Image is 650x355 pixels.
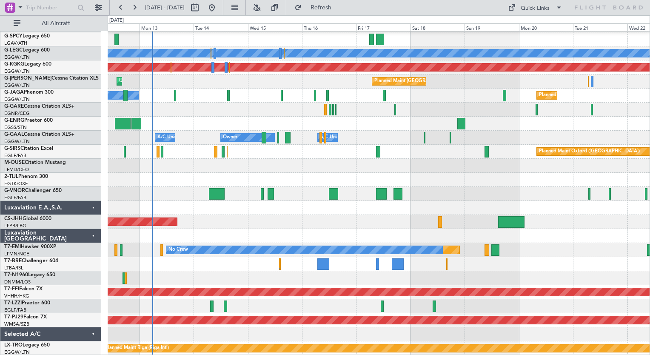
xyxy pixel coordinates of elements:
a: EGSS/STN [4,124,27,131]
a: LFMD/CEQ [4,166,29,173]
a: T7-FFIFalcon 7X [4,286,43,292]
div: Sun 19 [465,23,519,31]
a: M-OUSECitation Mustang [4,160,66,165]
a: LGAV/ATH [4,40,27,46]
span: G-GAAL [4,132,24,137]
a: EGLF/FAB [4,152,26,159]
a: CS-JHHGlobal 6000 [4,216,51,221]
a: G-GARECessna Citation XLS+ [4,104,74,109]
span: Refresh [303,5,339,11]
a: G-JAGAPhenom 300 [4,90,54,95]
span: G-SPCY [4,34,23,39]
span: M-OUSE [4,160,25,165]
a: EGGW/LTN [4,138,30,145]
span: T7-N1960 [4,272,28,278]
span: T7-PJ29 [4,315,23,320]
a: G-LEGCLegacy 600 [4,48,50,53]
a: EGGW/LTN [4,54,30,60]
div: Planned Maint Oxford ([GEOGRAPHIC_DATA]) [539,145,640,158]
a: DNMM/LOS [4,279,31,285]
a: EGLF/FAB [4,195,26,201]
a: LX-TROLegacy 650 [4,343,50,348]
a: EGGW/LTN [4,68,30,74]
span: [DATE] - [DATE] [145,4,185,11]
span: All Aircraft [22,20,90,26]
a: T7-BREChallenger 604 [4,258,58,263]
div: Planned Maint [GEOGRAPHIC_DATA] ([GEOGRAPHIC_DATA]) [374,75,508,88]
a: EGTK/OXF [4,180,28,187]
div: Unplanned Maint [GEOGRAPHIC_DATA] ([GEOGRAPHIC_DATA]) [119,75,259,88]
a: G-[PERSON_NAME]Cessna Citation XLS [4,76,99,81]
span: G-GARE [4,104,24,109]
span: LX-TRO [4,343,23,348]
span: G-JAGA [4,90,24,95]
div: Quick Links [521,4,550,13]
a: G-ENRGPraetor 600 [4,118,53,123]
a: T7-N1960Legacy 650 [4,272,55,278]
a: G-KGKGLegacy 600 [4,62,51,67]
div: Owner [223,131,237,144]
a: G-SPCYLegacy 650 [4,34,50,39]
input: Trip Number [26,1,75,14]
div: Thu 16 [302,23,356,31]
a: VHHH/HKG [4,293,29,299]
span: G-ENRG [4,118,24,123]
div: Mon 20 [519,23,573,31]
button: All Aircraft [9,17,92,30]
span: G-LEGC [4,48,23,53]
a: T7-PJ29Falcon 7X [4,315,47,320]
a: LFMN/NCE [4,251,29,257]
a: EGGW/LTN [4,96,30,103]
a: T7-LZZIPraetor 600 [4,301,50,306]
a: T7-EMIHawker 900XP [4,244,56,249]
a: EGGW/LTN [4,82,30,89]
span: T7-FFI [4,286,19,292]
a: 2-TIJLPhenom 300 [4,174,48,179]
span: 2-TIJL [4,174,18,179]
span: G-KGKG [4,62,24,67]
a: EGLF/FAB [4,307,26,313]
div: Fri 17 [356,23,410,31]
div: [DATE] [109,17,124,24]
div: Planned Maint Riga (Riga Intl) [105,342,169,355]
span: T7-BRE [4,258,22,263]
span: G-VNOR [4,188,25,193]
div: Mon 13 [140,23,194,31]
a: G-VNORChallenger 650 [4,188,62,193]
span: G-SIRS [4,146,20,151]
div: A/C Unavailable [157,131,193,144]
div: Sun 12 [85,23,139,31]
div: No Crew [168,243,188,256]
a: WMSA/SZB [4,321,29,327]
div: Wed 15 [248,23,302,31]
div: Tue 14 [194,23,248,31]
div: Sat 18 [411,23,465,31]
a: EGNR/CEG [4,110,30,117]
button: Refresh [291,1,342,14]
a: LFPB/LBG [4,223,26,229]
span: T7-EMI [4,244,21,249]
a: LTBA/ISL [4,265,23,271]
div: Tue 21 [573,23,627,31]
span: CS-JHH [4,216,23,221]
button: Quick Links [504,1,567,14]
span: T7-LZZI [4,301,22,306]
a: G-SIRSCitation Excel [4,146,53,151]
a: G-GAALCessna Citation XLS+ [4,132,74,137]
span: G-[PERSON_NAME] [4,76,51,81]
